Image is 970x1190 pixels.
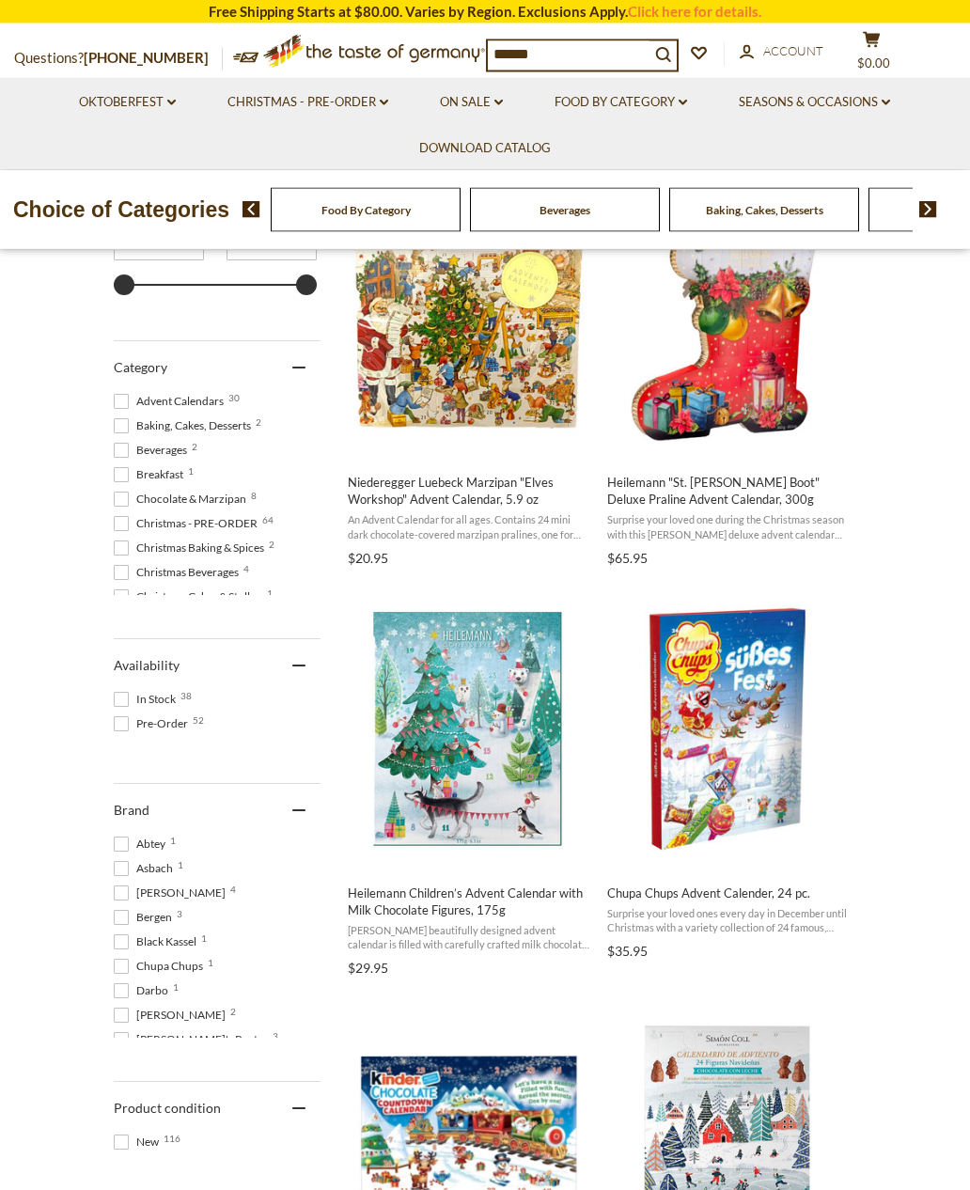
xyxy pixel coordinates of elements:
span: 3 [273,1032,278,1041]
span: Heilemann Children’s Advent Calendar with Milk Chocolate Figures, 175g [348,885,591,919]
span: 1 [201,934,207,944]
span: Surprise your loved ones every day in December until Christmas with a variety collection of 24 fa... [607,907,851,936]
a: On Sale [440,92,503,113]
img: Chupa Chups Advent Calender, 24 pc. [604,605,853,854]
a: Heilemann [604,179,853,573]
span: 1 [173,983,179,993]
span: In Stock [114,692,181,709]
span: $35.95 [607,944,648,960]
span: $0.00 [857,55,890,70]
span: 4 [243,565,249,574]
a: Beverages [540,203,590,217]
span: 8 [251,492,257,501]
span: Pre-Order [114,716,194,733]
a: Food By Category [321,203,411,217]
span: 1 [178,861,183,870]
span: Product condition [114,1101,221,1117]
a: Heilemann Children’s Advent Calendar with Milk Chocolate Figures, 175g [345,589,594,984]
span: Christmas - PRE-ORDER [114,516,263,533]
span: Niederegger Luebeck Marzipan "Elves Workshop" Advent Calendar, 5.9 oz [348,475,591,509]
span: [PERSON_NAME] beautifully designed advent calendar is filled with carefully crafted milk chocolat... [348,924,591,953]
span: New [114,1135,164,1151]
span: Christmas Baking & Spices [114,540,270,557]
span: Beverages [114,443,193,460]
span: Breakfast [114,467,189,484]
span: Availability [114,658,180,674]
a: [PHONE_NUMBER] [84,49,209,66]
span: Heilemann "St. [PERSON_NAME] Boot" Deluxe Praline Advent Calendar, 300g [607,475,851,509]
span: 2 [230,1008,236,1017]
span: [PERSON_NAME]'s Pantry [114,1032,274,1049]
span: Chupa Chups [114,959,209,976]
img: Heilemann "St. Nicholas Boot" Deluxe Praline Advent Calendar, 300g [604,196,853,445]
p: Questions? [14,46,223,70]
span: Christmas Cakes & Stollen [114,589,268,606]
span: Advent Calendars [114,394,229,411]
img: next arrow [919,201,937,218]
span: 52 [193,716,204,726]
span: 64 [262,516,274,525]
span: [PERSON_NAME] [114,1008,231,1025]
span: 1 [208,959,213,968]
span: 116 [164,1135,180,1144]
a: Baking, Cakes, Desserts [706,203,823,217]
span: Asbach [114,861,179,878]
span: Bergen [114,910,178,927]
span: Baking, Cakes, Desserts [114,418,257,435]
span: $20.95 [348,551,388,567]
span: 2 [192,443,197,452]
img: Heilemann Children’s Advent Calendar with Milk Chocolate Figures, 175g [345,605,594,854]
a: Christmas - PRE-ORDER [227,92,388,113]
span: Brand [114,803,149,819]
span: Surprise your loved one during the Christmas season with this [PERSON_NAME] deluxe advent calenda... [607,513,851,542]
a: Account [740,41,823,62]
span: Chupa Chups Advent Calender, 24 pc. [607,885,851,902]
a: Niederegger Luebeck Marzipan [345,179,594,573]
a: Oktoberfest [79,92,176,113]
span: Darbo [114,983,174,1000]
a: Chupa Chups Advent Calender, 24 pc. [604,589,853,967]
span: 1 [267,589,273,599]
span: $29.95 [348,961,388,977]
span: Christmas Beverages [114,565,244,582]
span: 30 [228,394,240,403]
span: An Advent Calendar for all ages. Contains 24 mini dark chocolate-covered marzipan pralines, one f... [348,513,591,542]
span: 38 [180,692,192,701]
span: 1 [170,837,176,846]
span: Black Kassel [114,934,202,951]
span: $65.95 [607,551,648,567]
a: Click here for details. [628,3,761,20]
span: 3 [177,910,182,919]
a: Download Catalog [419,138,551,159]
span: 4 [230,885,236,895]
span: Abtey [114,837,171,853]
img: previous arrow [242,201,260,218]
span: 1 [188,467,194,477]
span: 2 [256,418,261,428]
a: Seasons & Occasions [739,92,890,113]
span: [PERSON_NAME] [114,885,231,902]
span: 2 [269,540,274,550]
span: Account [763,43,823,58]
a: Food By Category [555,92,687,113]
span: Category [114,360,167,376]
button: $0.00 [843,31,900,78]
span: Chocolate & Marzipan [114,492,252,509]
